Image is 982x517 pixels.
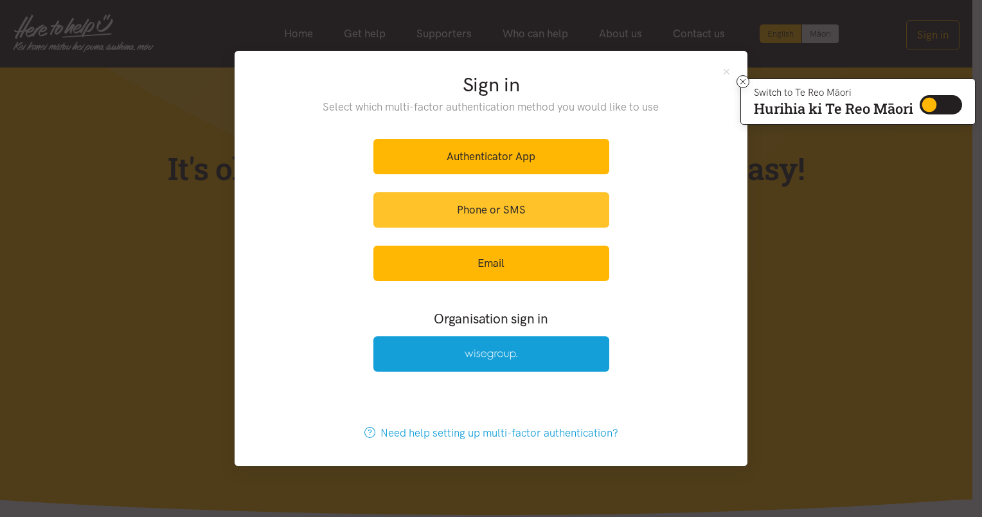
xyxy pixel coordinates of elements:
img: Wise Group [465,349,517,360]
a: Email [373,246,609,281]
a: Authenticator App [373,139,609,174]
a: Phone or SMS [373,192,609,228]
p: Switch to Te Reo Māori [754,89,913,96]
h2: Sign in [297,71,686,98]
p: Select which multi-factor authentication method you would like to use [297,98,686,116]
p: Hurihia ki Te Reo Māori [754,103,913,114]
button: Close [721,66,732,77]
h3: Organisation sign in [338,309,644,328]
a: Need help setting up multi-factor authentication? [351,415,632,451]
